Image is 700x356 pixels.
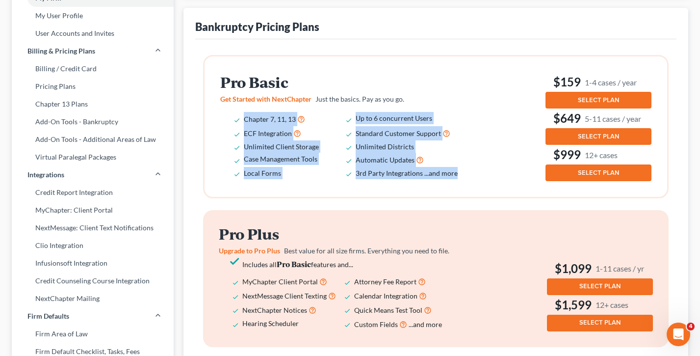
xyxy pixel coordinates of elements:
button: SELECT PLAN [547,278,653,295]
small: 5-11 cases / year [585,113,641,124]
a: My User Profile [12,7,174,25]
span: NextMessage Client Texting [242,292,327,300]
small: 1-4 cases / year [585,77,637,87]
h3: $1,099 [547,261,653,276]
span: Standard Customer Support [356,129,441,137]
span: Attorney Fee Report [354,277,416,286]
a: Infusionsoft Integration [12,254,174,272]
div: Close [172,4,190,22]
a: Add-On Tools - Bankruptcy [12,113,174,131]
span: Best value for all size firms. Everything you need to file. [284,246,449,255]
img: Profile image for Lindsey [11,71,31,90]
span: SELECT PLAN [578,133,619,140]
a: Firm Area of Law [12,325,174,343]
span: You're welcome! [35,253,91,261]
h3: $999 [545,147,651,163]
strong: Pro Basic [277,259,311,269]
span: Custom Fields [354,320,398,329]
div: • [DATE] [94,117,121,127]
small: 12+ cases [596,300,628,310]
img: Profile image for Megan [11,107,31,127]
button: Messages [65,266,130,305]
a: Credit Report Integration [12,184,174,201]
button: SELECT PLAN [547,315,653,331]
a: Add-On Tools - Additional Areas of Law [12,131,174,148]
span: Help [156,290,171,297]
a: Pricing Plans [12,78,174,95]
span: Hearing Scheduler [242,319,299,328]
span: SELECT PLAN [579,282,621,290]
iframe: Intercom live chat [667,323,690,346]
div: • [DATE] [94,190,121,200]
h1: Messages [73,4,126,21]
img: Profile image for Kelly [11,143,31,163]
span: Includes all features and... [242,260,353,269]
a: Credit Counseling Course Integration [12,272,174,290]
div: • Just now [94,44,127,55]
h3: $159 [545,74,651,90]
div: [PERSON_NAME] [35,262,92,273]
button: Send us a message [45,236,151,255]
span: SELECT PLAN [578,169,619,177]
span: Firm Defaults [27,311,69,321]
h2: Pro Plus [219,226,470,242]
img: Profile image for Kelly [11,216,31,236]
span: Local Forms [244,169,281,177]
a: Clio Integration [12,237,174,254]
div: • Just now [94,81,127,91]
div: [PERSON_NAME] [35,81,92,91]
span: Chapter 7, 11, 13 [244,115,296,123]
span: SELECT PLAN [578,96,619,104]
img: Profile image for Kelly [11,180,31,199]
div: • [DATE] [94,226,121,236]
a: Billing & Pricing Plans [12,42,174,60]
span: Home [23,290,43,297]
span: ECF Integration [244,129,292,137]
span: Upgrade to Pro Plus [219,246,280,255]
div: • [DATE] [94,262,121,273]
button: SELECT PLAN [545,128,651,145]
span: Quick Means Test Tool [354,306,422,314]
img: Profile image for Kelly [11,252,31,272]
a: Chapter 13 Plans [12,95,174,113]
span: Messages [79,290,117,297]
span: Automatic Updates [356,156,415,164]
a: Firm Defaults [12,307,174,325]
a: Integrations [12,166,174,184]
h2: Pro Basic [220,74,471,90]
span: Just the basics. Pay as you go. [315,95,404,103]
div: [PERSON_NAME] [35,190,92,200]
span: Get Started with NextChapter [220,95,311,103]
small: 1-11 cases / yr [596,263,644,274]
h3: $1,599 [547,297,653,313]
a: Virtual Paralegal Packages [12,148,174,166]
button: SELECT PLAN [545,92,651,109]
div: Bankruptcy Pricing Plans [195,20,319,34]
div: [PERSON_NAME] [35,44,92,55]
span: Calendar Integration [354,292,417,300]
h3: $649 [545,110,651,126]
span: Billing & Pricing Plans [27,46,95,56]
span: ...and more [424,169,458,177]
small: 12+ cases [585,150,618,160]
span: MyChapter Client Portal [242,277,318,286]
span: Unlimited Districts [356,142,414,151]
div: [PERSON_NAME] [35,226,92,236]
span: 4 [687,323,695,330]
div: [PERSON_NAME] [35,153,92,164]
span: SELECT PLAN [579,319,621,327]
a: Billing / Credit Card [12,60,174,78]
button: Help [131,266,196,305]
a: NextMessage: Client Text Notifications [12,219,174,237]
a: User Accounts and Invites [12,25,174,42]
div: • [DATE] [94,153,121,164]
span: Integrations [27,170,64,180]
div: [PERSON_NAME] [35,117,92,127]
span: Up to 6 concurrent Users [356,114,432,122]
a: NextChapter Mailing [12,290,174,307]
span: NextChapter Notices [242,306,307,314]
span: ...and more [409,320,442,329]
button: SELECT PLAN [545,164,651,181]
a: MyChapter: Client Portal [12,201,174,219]
span: Case Management Tools [244,155,317,163]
